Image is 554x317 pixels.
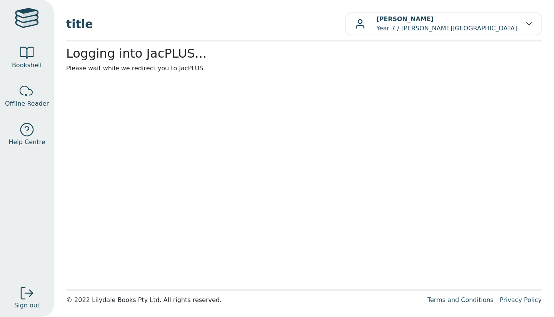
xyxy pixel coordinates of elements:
span: Offline Reader [5,99,49,108]
p: Year 7 / [PERSON_NAME][GEOGRAPHIC_DATA] [376,15,517,33]
b: [PERSON_NAME] [376,15,434,23]
p: Please wait while we redirect you to JacPLUS [66,64,542,73]
span: Bookshelf [12,61,42,70]
div: © 2022 Lilydale Books Pty Ltd. All rights reserved. [66,295,421,305]
span: Sign out [14,301,40,310]
span: title [66,15,345,33]
h2: Logging into JacPLUS... [66,46,542,61]
span: Help Centre [8,138,45,147]
a: Privacy Policy [500,296,542,304]
a: Terms and Conditions [427,296,494,304]
button: [PERSON_NAME]Year 7 / [PERSON_NAME][GEOGRAPHIC_DATA] [345,12,542,35]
